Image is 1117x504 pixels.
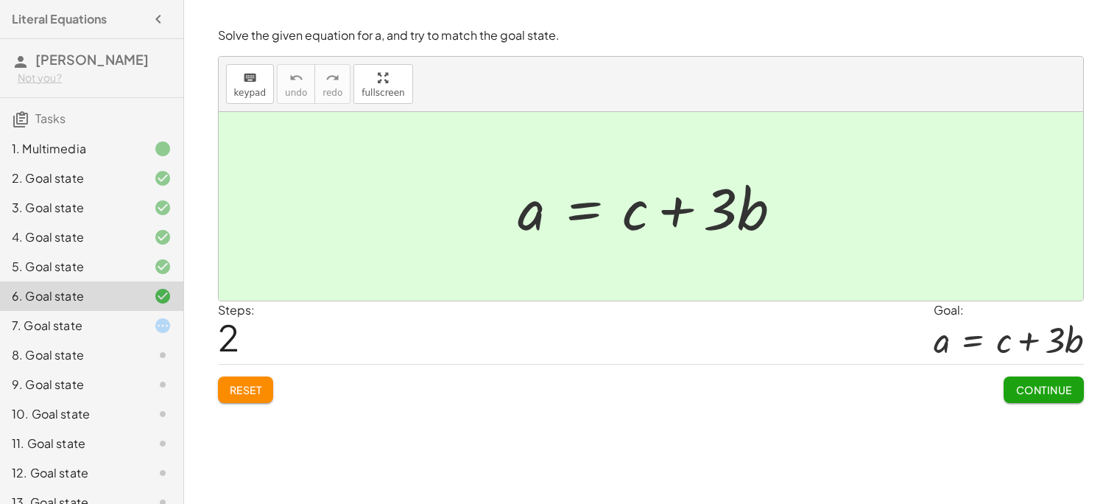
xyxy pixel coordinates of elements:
[325,69,339,87] i: redo
[362,88,404,98] span: fullscreen
[243,69,257,87] i: keyboard
[234,88,267,98] span: keypad
[154,287,172,305] i: Task finished and correct.
[154,376,172,393] i: Task not started.
[353,64,412,104] button: fullscreen
[12,405,130,423] div: 10. Goal state
[154,199,172,217] i: Task finished and correct.
[154,405,172,423] i: Task not started.
[12,10,107,28] h4: Literal Equations
[277,64,315,104] button: undoundo
[323,88,342,98] span: redo
[12,376,130,393] div: 9. Goal state
[154,169,172,187] i: Task finished and correct.
[154,228,172,246] i: Task finished and correct.
[12,435,130,452] div: 11. Goal state
[154,317,172,335] i: Task started.
[230,383,262,396] span: Reset
[154,258,172,276] i: Task finished and correct.
[154,435,172,452] i: Task not started.
[154,140,172,158] i: Task finished.
[154,346,172,364] i: Task not started.
[35,51,149,68] span: [PERSON_NAME]
[934,301,1084,319] div: Goal:
[12,258,130,276] div: 5. Goal state
[12,169,130,187] div: 2. Goal state
[12,346,130,364] div: 8. Goal state
[12,228,130,246] div: 4. Goal state
[154,464,172,482] i: Task not started.
[12,199,130,217] div: 3. Goal state
[35,111,66,126] span: Tasks
[12,287,130,305] div: 6. Goal state
[218,27,1084,44] p: Solve the given equation for a, and try to match the goal state.
[1004,377,1083,403] button: Continue
[218,302,255,318] label: Steps:
[18,71,172,85] div: Not you?
[218,377,274,403] button: Reset
[314,64,350,104] button: redoredo
[1015,383,1071,396] span: Continue
[12,464,130,482] div: 12. Goal state
[226,64,275,104] button: keyboardkeypad
[218,315,239,360] span: 2
[285,88,307,98] span: undo
[12,140,130,158] div: 1. Multimedia
[289,69,303,87] i: undo
[12,317,130,335] div: 7. Goal state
